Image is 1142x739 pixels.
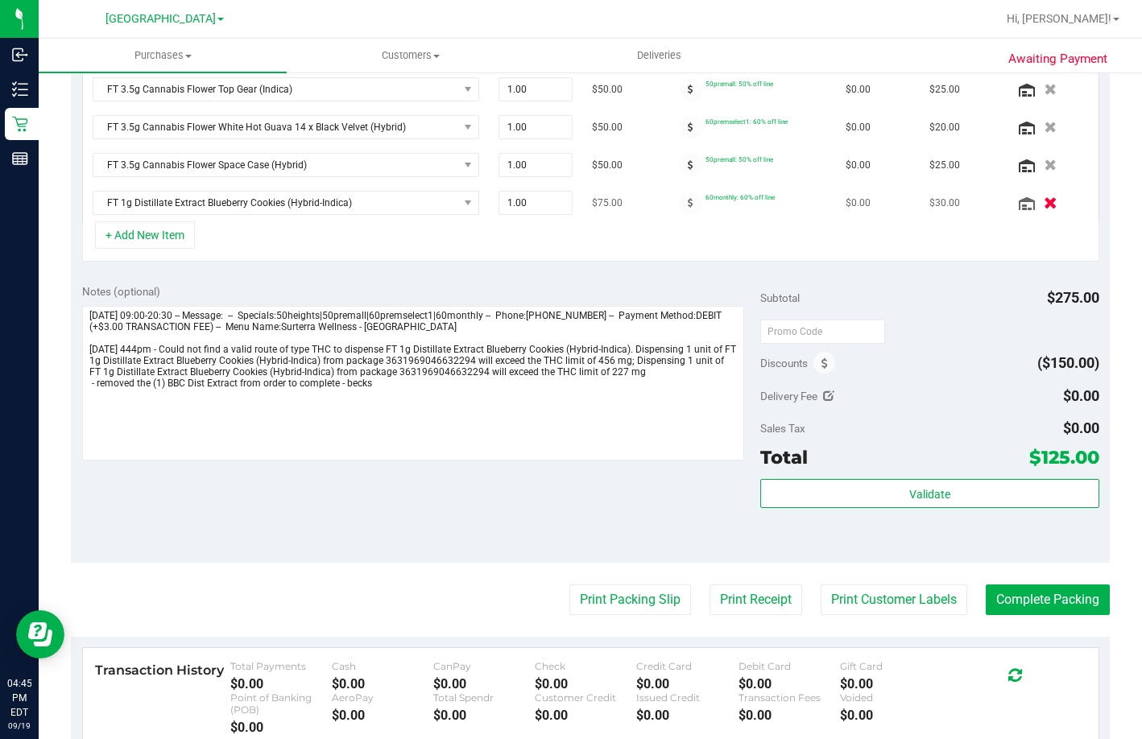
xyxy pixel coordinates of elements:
[332,660,433,672] div: Cash
[93,77,479,101] span: NO DATA FOUND
[840,676,941,692] div: $0.00
[12,151,28,167] inline-svg: Reports
[12,81,28,97] inline-svg: Inventory
[846,120,871,135] span: $0.00
[93,192,458,214] span: FT 1g Distillate Extract Blueberry Cookies (Hybrid-Indica)
[287,39,535,72] a: Customers
[106,12,216,26] span: [GEOGRAPHIC_DATA]
[592,120,623,135] span: $50.00
[82,285,160,298] span: Notes (optional)
[499,116,572,138] input: 1.00
[840,660,941,672] div: Gift Card
[705,193,775,201] span: 60monthly: 60% off line
[760,479,1099,508] button: Validate
[739,692,840,704] div: Transaction Fees
[1008,50,1107,68] span: Awaiting Payment
[332,676,433,692] div: $0.00
[1029,446,1099,469] span: $125.00
[12,47,28,63] inline-svg: Inbound
[535,708,636,723] div: $0.00
[846,196,871,211] span: $0.00
[499,192,572,214] input: 1.00
[636,692,738,704] div: Issued Credit
[929,196,960,211] span: $30.00
[332,692,433,704] div: AeroPay
[592,82,623,97] span: $50.00
[433,660,535,672] div: CanPay
[1037,354,1099,371] span: ($150.00)
[332,708,433,723] div: $0.00
[7,720,31,732] p: 09/19
[433,708,535,723] div: $0.00
[1063,419,1099,436] span: $0.00
[1047,289,1099,306] span: $275.00
[929,82,960,97] span: $25.00
[592,158,623,173] span: $50.00
[929,158,960,173] span: $25.00
[840,708,941,723] div: $0.00
[93,191,479,215] span: NO DATA FOUND
[433,692,535,704] div: Total Spendr
[705,155,773,163] span: 50premall: 50% off line
[636,660,738,672] div: Credit Card
[93,153,479,177] span: NO DATA FOUND
[760,390,817,403] span: Delivery Fee
[12,116,28,132] inline-svg: Retail
[433,676,535,692] div: $0.00
[710,584,802,615] button: Print Receipt
[760,291,800,304] span: Subtotal
[230,692,332,716] div: Point of Banking (POB)
[230,720,332,735] div: $0.00
[1063,387,1099,404] span: $0.00
[535,692,636,704] div: Customer Credit
[840,692,941,704] div: Voided
[739,676,840,692] div: $0.00
[636,676,738,692] div: $0.00
[16,610,64,658] iframe: Resource center
[760,320,885,344] input: Promo Code
[909,488,950,501] span: Validate
[705,118,788,126] span: 60premselect1: 60% off line
[821,584,967,615] button: Print Customer Labels
[288,48,534,63] span: Customers
[846,158,871,173] span: $0.00
[93,116,458,138] span: FT 3.5g Cannabis Flower White Hot Guava 14 x Black Velvet (Hybrid)
[536,39,784,72] a: Deliveries
[705,80,773,88] span: 50premall: 50% off line
[760,349,808,378] span: Discounts
[39,39,287,72] a: Purchases
[93,115,479,139] span: NO DATA FOUND
[499,78,572,101] input: 1.00
[823,390,834,402] i: Edit Delivery Fee
[1007,12,1111,25] span: Hi, [PERSON_NAME]!
[636,708,738,723] div: $0.00
[739,708,840,723] div: $0.00
[760,422,805,435] span: Sales Tax
[95,221,195,249] button: + Add New Item
[535,676,636,692] div: $0.00
[39,48,287,63] span: Purchases
[93,154,458,176] span: FT 3.5g Cannabis Flower Space Case (Hybrid)
[569,584,691,615] button: Print Packing Slip
[739,660,840,672] div: Debit Card
[846,82,871,97] span: $0.00
[535,660,636,672] div: Check
[230,676,332,692] div: $0.00
[615,48,703,63] span: Deliveries
[929,120,960,135] span: $20.00
[499,154,572,176] input: 1.00
[230,660,332,672] div: Total Payments
[760,446,808,469] span: Total
[93,78,458,101] span: FT 3.5g Cannabis Flower Top Gear (Indica)
[986,584,1110,615] button: Complete Packing
[592,196,623,211] span: $75.00
[7,676,31,720] p: 04:45 PM EDT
